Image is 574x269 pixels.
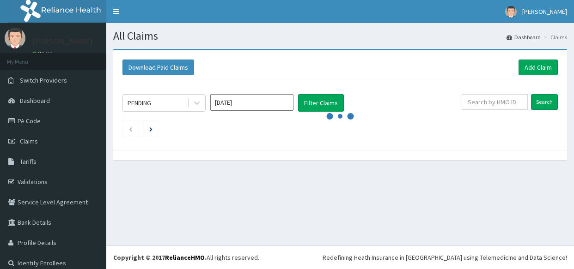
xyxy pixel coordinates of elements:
[531,94,558,110] input: Search
[5,28,25,48] img: User Image
[165,253,205,262] a: RelianceHMO
[128,98,151,108] div: PENDING
[32,50,55,57] a: Online
[113,30,567,42] h1: All Claims
[519,60,558,75] a: Add Claim
[462,94,528,110] input: Search by HMO ID
[20,96,50,105] span: Dashboard
[542,33,567,41] li: Claims
[113,253,207,262] strong: Copyright © 2017 .
[505,6,517,18] img: User Image
[20,157,37,166] span: Tariffs
[20,137,38,145] span: Claims
[298,94,344,112] button: Filter Claims
[149,125,153,133] a: Next page
[128,125,133,133] a: Previous page
[507,33,541,41] a: Dashboard
[122,60,194,75] button: Download Paid Claims
[522,7,567,16] span: [PERSON_NAME]
[323,253,567,262] div: Redefining Heath Insurance in [GEOGRAPHIC_DATA] using Telemedicine and Data Science!
[326,102,354,130] svg: audio-loading
[210,94,293,111] input: Select Month and Year
[32,37,93,46] p: [PERSON_NAME]
[106,245,574,269] footer: All rights reserved.
[20,76,67,84] span: Switch Providers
